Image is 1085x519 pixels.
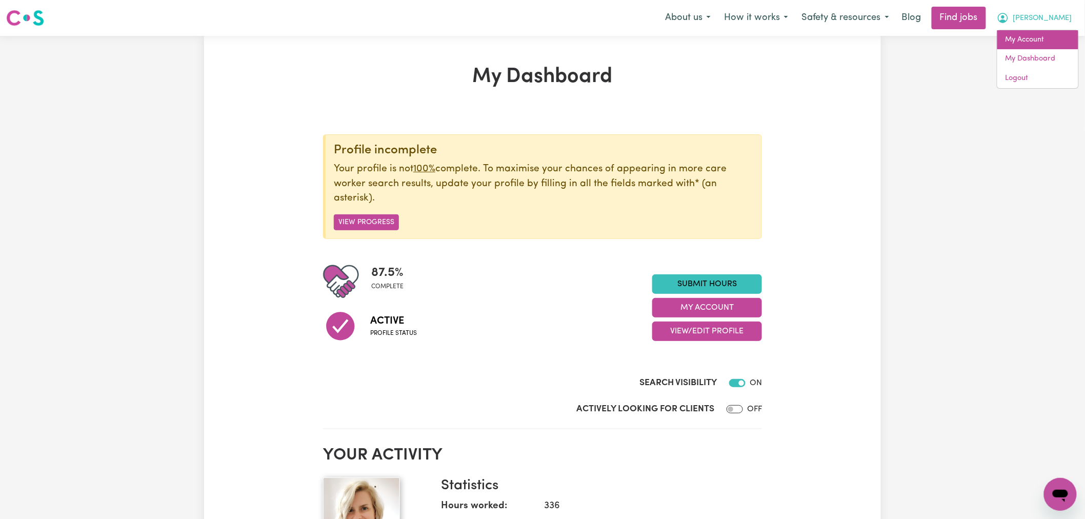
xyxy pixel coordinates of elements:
u: 100% [413,164,435,174]
div: Profile incomplete [334,143,753,158]
a: My Account [997,30,1078,50]
img: Careseekers logo [6,9,44,27]
span: [PERSON_NAME] [1013,13,1072,24]
button: Safety & resources [795,7,896,29]
span: ON [750,379,762,387]
a: Blog [896,7,928,29]
button: About us [658,7,717,29]
button: How it works [717,7,795,29]
p: Your profile is not complete. To maximise your chances of appearing in more care worker search re... [334,162,753,206]
span: OFF [747,405,762,413]
span: Profile status [370,329,417,338]
button: View Progress [334,214,399,230]
dd: 336 [536,499,754,514]
iframe: Button to launch messaging window [1044,478,1077,511]
a: Logout [997,69,1078,88]
button: View/Edit Profile [652,322,762,341]
h3: Statistics [441,477,754,495]
span: 87.5 % [371,264,404,282]
button: My Account [990,7,1079,29]
a: Find jobs [932,7,986,29]
h2: Your activity [323,446,762,465]
a: Submit Hours [652,274,762,294]
a: My Dashboard [997,49,1078,69]
label: Actively Looking for Clients [576,403,714,416]
dt: Hours worked: [441,499,536,518]
span: Active [370,313,417,329]
a: Careseekers logo [6,6,44,30]
div: My Account [997,30,1079,89]
span: complete [371,282,404,291]
label: Search Visibility [639,376,717,390]
h1: My Dashboard [323,65,762,89]
div: Profile completeness: 87.5% [371,264,412,300]
button: My Account [652,298,762,317]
